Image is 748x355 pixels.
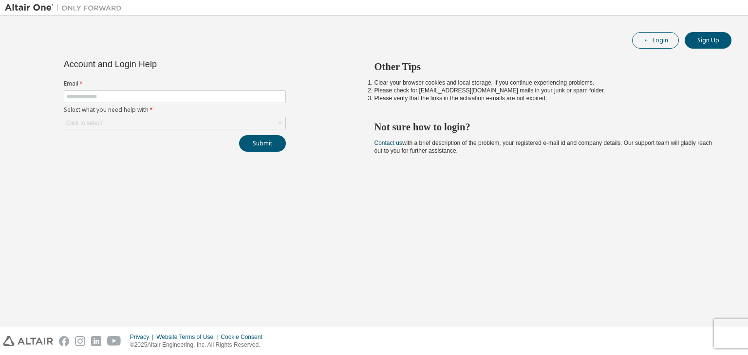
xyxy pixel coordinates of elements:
h2: Not sure how to login? [374,121,714,133]
a: Contact us [374,140,402,146]
button: Login [632,32,679,49]
h2: Other Tips [374,60,714,73]
label: Select what you need help with [64,106,286,114]
div: Privacy [130,333,156,341]
img: instagram.svg [75,336,85,346]
p: © 2025 Altair Engineering, Inc. All Rights Reserved. [130,341,268,349]
div: Click to select [66,119,102,127]
li: Clear your browser cookies and local storage, if you continue experiencing problems. [374,79,714,87]
img: linkedin.svg [91,336,101,346]
li: Please check for [EMAIL_ADDRESS][DOMAIN_NAME] mails in your junk or spam folder. [374,87,714,94]
div: Account and Login Help [64,60,242,68]
button: Submit [239,135,286,152]
img: facebook.svg [59,336,69,346]
div: Click to select [64,117,285,129]
div: Cookie Consent [221,333,268,341]
img: youtube.svg [107,336,121,346]
button: Sign Up [685,32,731,49]
span: with a brief description of the problem, your registered e-mail id and company details. Our suppo... [374,140,712,154]
img: Altair One [5,3,127,13]
label: Email [64,80,286,88]
div: Website Terms of Use [156,333,221,341]
img: altair_logo.svg [3,336,53,346]
li: Please verify that the links in the activation e-mails are not expired. [374,94,714,102]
